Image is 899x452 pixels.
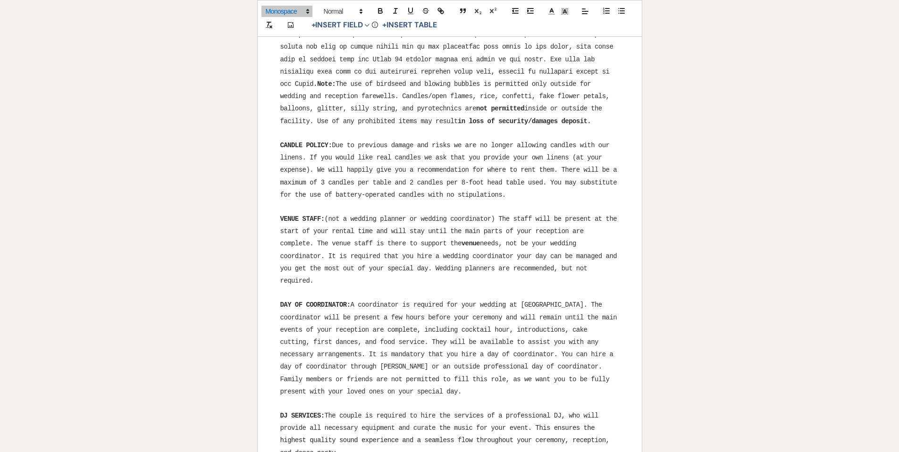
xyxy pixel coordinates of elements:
span: + [382,22,386,29]
strong: venue [462,240,480,247]
strong: Note: [317,80,336,88]
strong: CANDLE POLICY: [280,142,332,149]
span: inside or outside the facility. Use of any prohibited items may result [280,105,606,125]
strong: DJ SERVICES: [280,412,325,419]
strong: in loss of security/damages deposit. [458,117,591,125]
span: Header Formats [319,6,366,17]
strong: not permitted [476,105,524,112]
strong: VENUE STAFF: [280,215,325,223]
button: +Insert Table [379,20,440,31]
span: Text Color [545,6,558,17]
span: The couple is required to hire the services of a professional DJ, who will provide all necessary ... [280,412,602,432]
span: (not a wedding planner or wedding coordinator) The staff will be present at the start of your ren... [280,215,621,247]
strong: DAY OF COORDINATOR: [280,301,351,309]
button: Insert Field [308,20,373,31]
span: Alignment [579,6,592,17]
span: Due to previous damage and risks we are no longer allowing candles with our linens. If you would ... [280,142,621,199]
span: A coordinator is required for your wedding at [GEOGRAPHIC_DATA]. The coordinator will be present ... [280,301,621,395]
span: Text Background Color [558,6,571,17]
span: + [311,22,316,29]
span: The use of birdseed and blowing bubbles is permitted only outside for wedding and reception farew... [280,80,613,112]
